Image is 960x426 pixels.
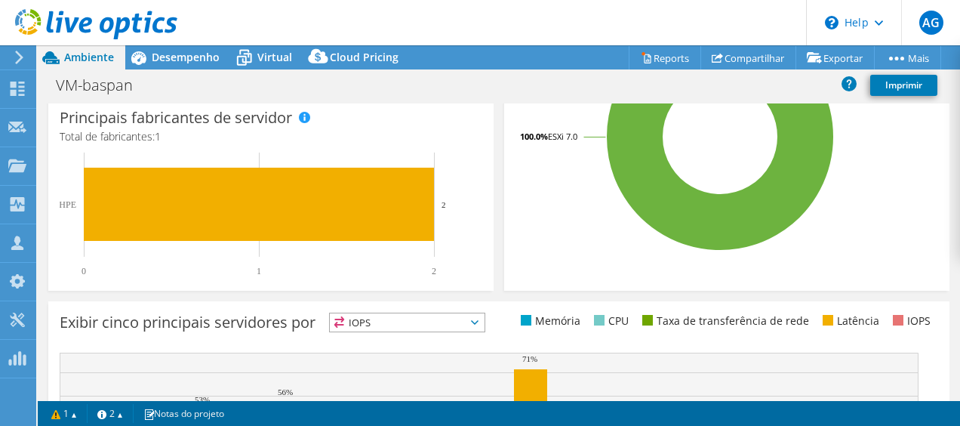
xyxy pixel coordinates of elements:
li: Memória [517,313,580,329]
span: Virtual [257,50,292,64]
li: IOPS [889,313,931,329]
text: HPE [59,199,76,210]
span: AG [919,11,943,35]
tspan: ESXi 7.0 [548,131,577,142]
tspan: 100.0% [520,131,548,142]
span: IOPS [330,313,485,332]
text: 71% [522,354,537,363]
text: 2 [442,200,446,209]
span: Ambiente [64,50,114,64]
h3: Principais fabricantes de servidor [60,110,292,126]
text: 56% [278,387,293,397]
a: Notas do projeto [133,404,235,423]
h4: Total de fabricantes: [60,128,482,145]
li: CPU [590,313,629,329]
a: 1 [41,404,88,423]
span: 1 [155,129,161,144]
text: 1 [257,266,261,276]
a: Exportar [795,46,875,69]
a: Compartilhar [700,46,796,69]
h1: VM-baspan [49,77,156,94]
li: Taxa de transferência de rede [638,313,809,329]
text: 0 [82,266,86,276]
text: 2 [432,266,436,276]
a: Mais [874,46,941,69]
text: 53% [195,395,210,404]
span: Desempenho [152,50,220,64]
a: Imprimir [870,75,937,96]
a: 2 [87,404,134,423]
li: Latência [819,313,879,329]
a: Reports [629,46,701,69]
span: Cloud Pricing [330,50,398,64]
svg: \n [825,16,838,29]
